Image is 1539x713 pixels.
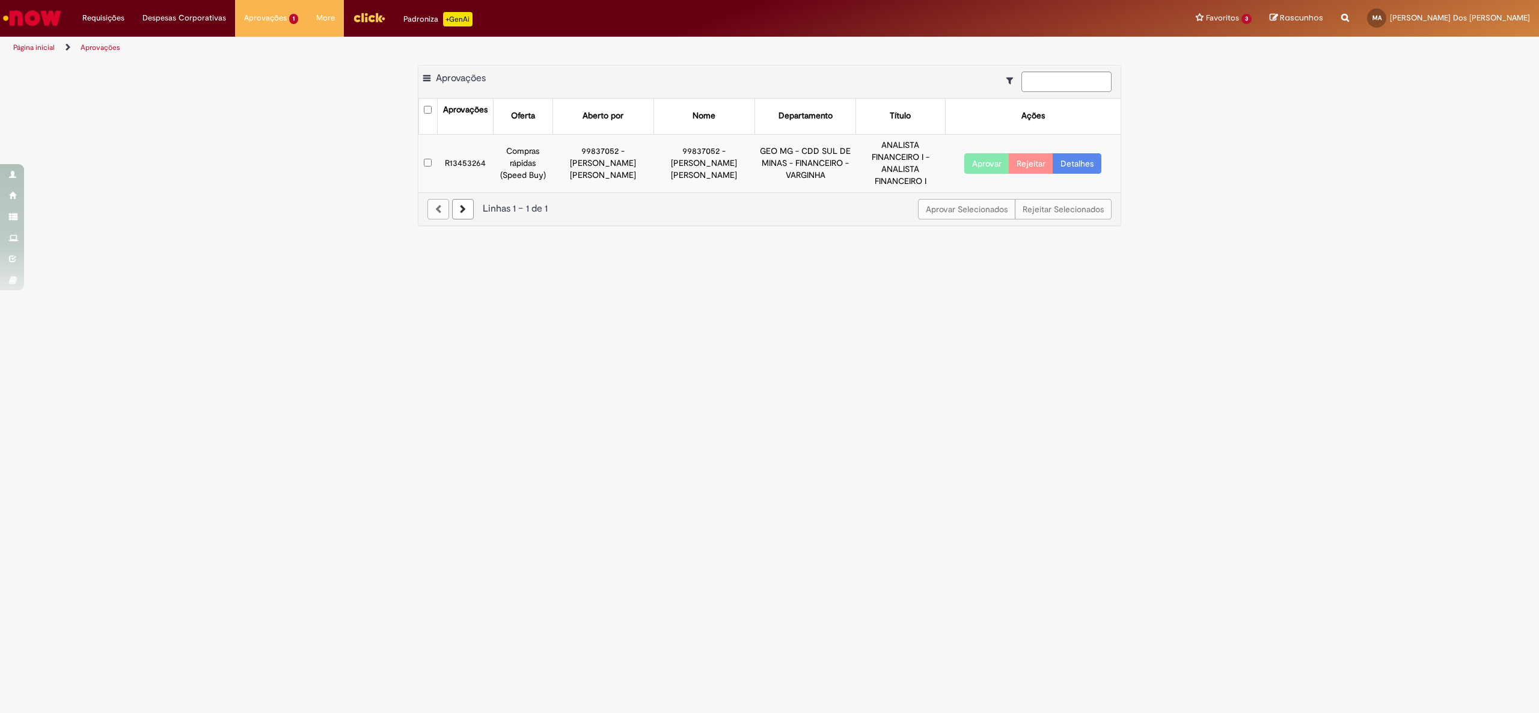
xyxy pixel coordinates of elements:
div: Departamento [779,110,833,122]
button: Aprovar [964,153,1009,174]
button: Rejeitar [1009,153,1053,174]
span: [PERSON_NAME] Dos [PERSON_NAME] [1390,13,1530,23]
span: More [316,12,335,24]
a: Aprovações [81,43,120,52]
a: Detalhes [1053,153,1101,174]
td: GEO MG - CDD SUL DE MINAS - FINANCEIRO - VARGINHA [754,134,856,192]
div: Aprovações [443,104,488,116]
a: Página inicial [13,43,55,52]
div: Aberto por [583,110,623,122]
div: Ações [1021,110,1045,122]
td: 99837052 - [PERSON_NAME] [PERSON_NAME] [653,134,754,192]
span: Favoritos [1206,12,1239,24]
td: 99837052 - [PERSON_NAME] [PERSON_NAME] [552,134,653,192]
a: Rascunhos [1270,13,1323,24]
div: Linhas 1 − 1 de 1 [427,202,1112,216]
td: ANALISTA FINANCEIRO I - ANALISTA FINANCEIRO I [856,134,945,192]
span: Aprovações [244,12,287,24]
span: Rascunhos [1280,12,1323,23]
img: click_logo_yellow_360x200.png [353,8,385,26]
div: Padroniza [403,12,473,26]
span: Despesas Corporativas [142,12,226,24]
td: R13453264 [437,134,493,192]
img: ServiceNow [1,6,63,30]
span: MA [1372,14,1381,22]
div: Título [890,110,911,122]
div: Nome [693,110,715,122]
span: Requisições [82,12,124,24]
div: Oferta [511,110,535,122]
td: Compras rápidas (Speed Buy) [493,134,552,192]
span: 1 [289,14,298,24]
p: +GenAi [443,12,473,26]
i: Mostrar filtros para: Suas Solicitações [1006,76,1019,85]
span: 3 [1241,14,1252,24]
span: Aprovações [436,72,486,84]
ul: Trilhas de página [9,37,1017,59]
th: Aprovações [437,99,493,134]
